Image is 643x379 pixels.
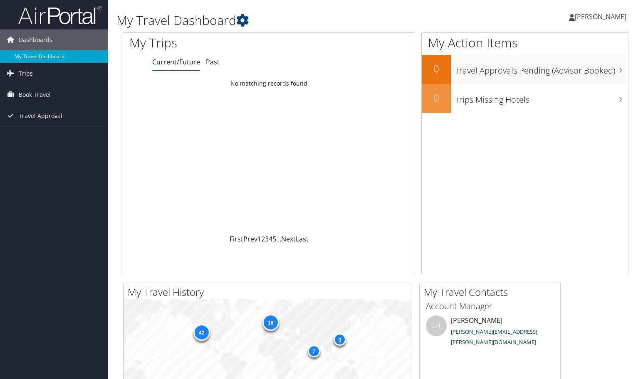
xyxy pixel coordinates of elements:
[426,300,554,312] h3: Account Manager
[18,5,101,25] img: airportal-logo.png
[575,12,626,21] span: [PERSON_NAME]
[116,12,462,29] h1: My Travel Dashboard
[128,285,412,299] h2: My Travel History
[262,314,279,331] div: 16
[422,55,628,84] a: 0Travel Approvals Pending (Advisor Booked)
[424,285,560,299] h2: My Travel Contacts
[19,84,51,105] span: Book Travel
[193,324,210,341] div: 42
[19,63,33,84] span: Trips
[426,315,447,336] div: LH
[422,91,451,105] h2: 0
[19,30,52,50] span: Dashboards
[451,328,537,346] a: [PERSON_NAME][EMAIL_ADDRESS][PERSON_NAME][DOMAIN_NAME]
[455,90,628,106] h3: Trips Missing Hotels
[257,234,261,244] a: 1
[19,106,62,126] span: Travel Approval
[243,234,257,244] a: Prev
[230,234,243,244] a: First
[276,234,281,244] span: …
[123,76,415,91] td: No matching records found
[307,345,320,357] div: 7
[422,84,628,113] a: 0Trips Missing Hotels
[422,315,558,349] li: [PERSON_NAME]
[422,62,451,76] h2: 0
[281,234,296,244] a: Next
[569,4,635,29] a: [PERSON_NAME]
[269,234,272,244] a: 4
[152,57,200,66] a: Current/Future
[261,234,265,244] a: 2
[206,57,220,66] a: Past
[334,333,346,346] div: 3
[296,234,309,244] a: Last
[422,34,628,52] h1: My Action Items
[272,234,276,244] a: 5
[455,61,628,76] h3: Travel Approvals Pending (Advisor Booked)
[129,34,287,52] h1: My Trips
[265,234,269,244] a: 3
